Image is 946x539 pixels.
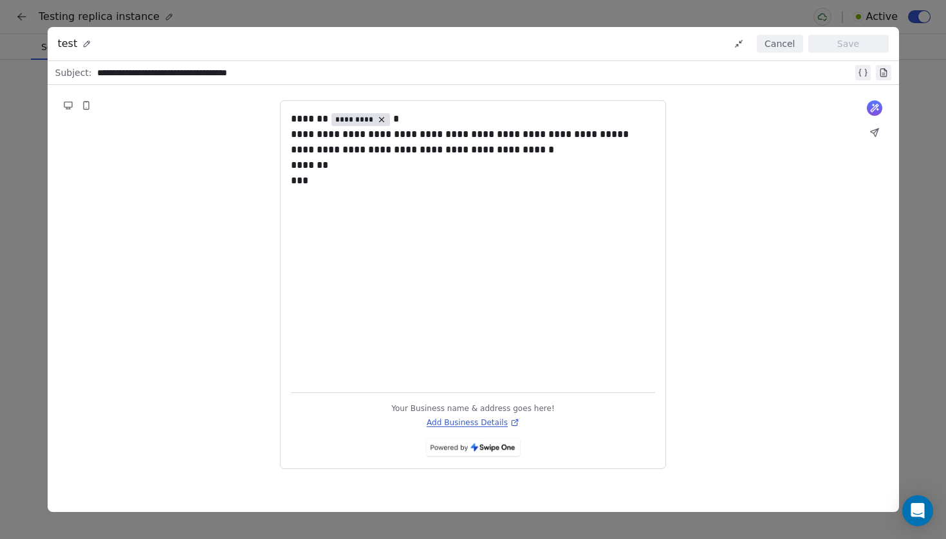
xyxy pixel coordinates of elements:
span: Subject: [55,66,92,83]
button: Cancel [757,35,802,53]
span: Your Business name & address goes here! [391,403,555,414]
div: Open Intercom Messenger [902,495,933,526]
img: Powered by Swipe One [425,438,521,458]
a: Add Business Details [427,414,519,428]
span: test [58,36,78,51]
span: Add Business Details [427,417,508,428]
button: Save [808,35,889,53]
